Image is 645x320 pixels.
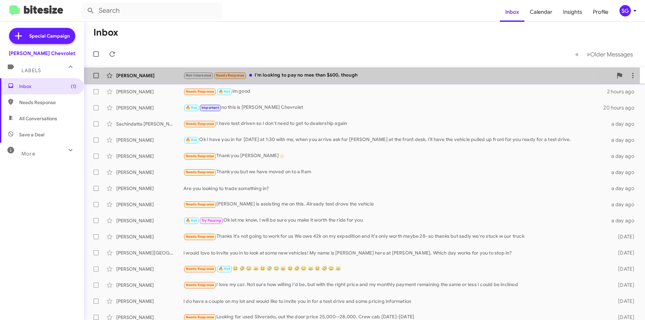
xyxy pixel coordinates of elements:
[19,99,76,106] span: Needs Response
[183,281,607,289] div: I love my car. Not sure how willing I'd be, but with the right price and my monthly payment remai...
[19,131,44,138] span: Save a Deal
[116,88,183,95] div: [PERSON_NAME]
[116,249,183,256] div: [PERSON_NAME][GEOGRAPHIC_DATA]
[183,249,607,256] div: I would love to invite you in to look at some new vehicles! My name is [PERSON_NAME] here at [PER...
[603,104,640,111] div: 20 hours ago
[202,218,221,223] span: Try Pausing
[558,2,588,22] a: Insights
[202,105,219,110] span: Important
[29,33,70,39] span: Special Campaign
[607,298,640,305] div: [DATE]
[186,218,197,223] span: 🔥 Hot
[93,27,118,38] h1: Inbox
[183,120,607,128] div: I have test driven so I don't need to get to dealership again
[607,137,640,143] div: a day ago
[116,169,183,176] div: [PERSON_NAME]
[186,154,214,158] span: Needs Response
[607,217,640,224] div: a day ago
[186,315,214,319] span: Needs Response
[186,89,214,94] span: Needs Response
[607,233,640,240] div: [DATE]
[186,122,214,126] span: Needs Response
[216,73,245,78] span: Needs Response
[21,67,41,74] span: Labels
[607,185,640,192] div: a day ago
[186,138,197,142] span: 🔥 Hot
[186,234,214,239] span: Needs Response
[116,185,183,192] div: [PERSON_NAME]
[587,50,590,58] span: »
[9,50,75,57] div: [PERSON_NAME] Chevrolet
[183,217,607,224] div: Ok let me know, I will be sure you make it worth the ride for you
[116,201,183,208] div: [PERSON_NAME]
[607,266,640,272] div: [DATE]
[183,152,607,160] div: Thank you [PERSON_NAME]👍🏻
[186,267,214,271] span: Needs Response
[583,47,637,61] button: Next
[607,282,640,288] div: [DATE]
[19,83,76,90] span: Inbox
[524,2,558,22] a: Calendar
[116,72,183,79] div: [PERSON_NAME]
[183,200,607,208] div: [PERSON_NAME] is assisting me on this. Already test drove the vehicle
[21,151,35,157] span: More
[183,168,607,176] div: Thank you but we have moved on to a Ram
[116,104,183,111] div: [PERSON_NAME]
[500,2,524,22] a: Inbox
[183,136,607,144] div: Ok I have you in for [DATE] at 1:30 with me, when you arrive ask for [PERSON_NAME] at the front d...
[116,266,183,272] div: [PERSON_NAME]
[619,5,631,16] div: SG
[116,233,183,240] div: [PERSON_NAME]
[116,217,183,224] div: [PERSON_NAME]
[183,265,607,273] div: 😆 🤣 😂 😹 😆 🤣 😂 😹 😆 🤣 😂 😹 😆 🤣 😂 😹
[186,105,197,110] span: 🔥 Hot
[588,2,614,22] a: Profile
[614,5,638,16] button: SG
[607,201,640,208] div: a day ago
[186,170,214,174] span: Needs Response
[186,73,212,78] span: Not-Interested
[219,267,230,271] span: 🔥 Hot
[116,121,183,127] div: Sachindatta [PERSON_NAME]
[183,72,613,79] div: I'm looking to pay no mee than $600, though
[9,28,75,44] a: Special Campaign
[183,88,607,95] div: im good
[183,298,607,305] div: I do have a couple on my lot and would like to invite you in for a test drive and some pricing in...
[116,137,183,143] div: [PERSON_NAME]
[575,50,579,58] span: «
[116,282,183,288] div: [PERSON_NAME]
[186,202,214,207] span: Needs Response
[183,185,607,192] div: Are you looking to trade something in?
[590,51,633,58] span: Older Messages
[607,121,640,127] div: a day ago
[607,249,640,256] div: [DATE]
[607,88,640,95] div: 2 hours ago
[81,3,222,19] input: Search
[183,104,603,111] div: no this is [PERSON_NAME] Chevrolet
[571,47,583,61] button: Previous
[19,115,57,122] span: All Conversations
[71,83,76,90] span: (1)
[607,169,640,176] div: a day ago
[186,283,214,287] span: Needs Response
[571,47,637,61] nav: Page navigation example
[219,89,230,94] span: 🔥 Hot
[183,233,607,240] div: Thanks it's not going to work for us We owe 42k on my expedition and it's only worth maybe 28- so...
[607,153,640,159] div: a day ago
[116,298,183,305] div: [PERSON_NAME]
[116,153,183,159] div: [PERSON_NAME]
